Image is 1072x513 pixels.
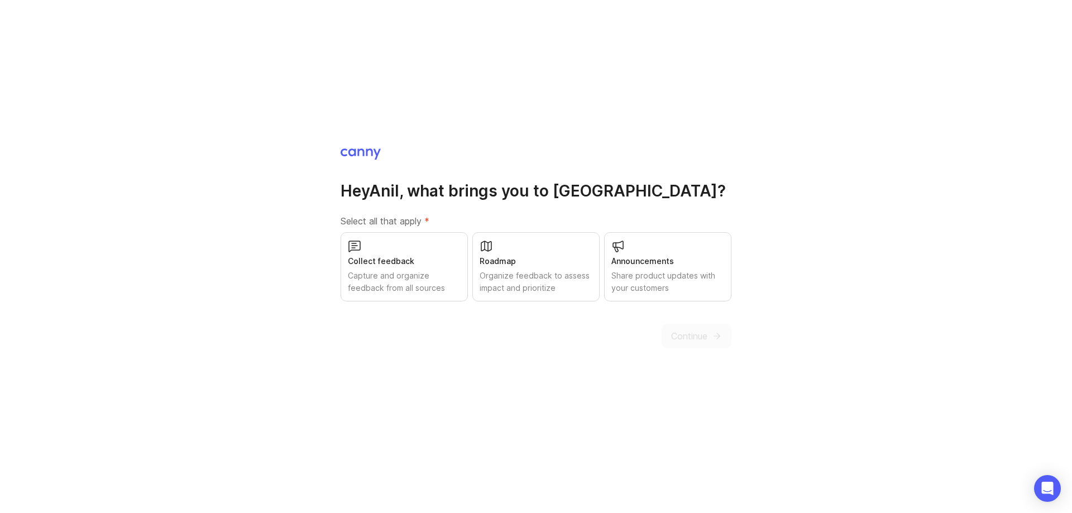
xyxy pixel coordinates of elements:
[1034,475,1061,502] div: Open Intercom Messenger
[348,255,461,267] div: Collect feedback
[604,232,731,301] button: AnnouncementsShare product updates with your customers
[480,270,592,294] div: Organize feedback to assess impact and prioritize
[341,214,731,228] label: Select all that apply
[341,232,468,301] button: Collect feedbackCapture and organize feedback from all sources
[611,270,724,294] div: Share product updates with your customers
[472,232,600,301] button: RoadmapOrganize feedback to assess impact and prioritize
[611,255,724,267] div: Announcements
[348,270,461,294] div: Capture and organize feedback from all sources
[341,181,731,201] h1: Hey Anil , what brings you to [GEOGRAPHIC_DATA]?
[341,148,381,160] img: Canny Home
[480,255,592,267] div: Roadmap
